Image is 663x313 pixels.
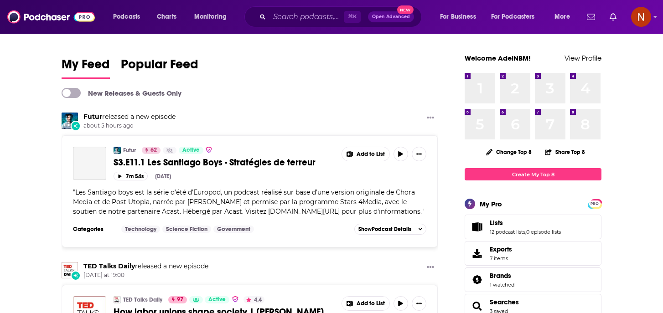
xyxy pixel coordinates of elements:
[465,168,601,180] a: Create My Top 8
[544,143,585,161] button: Share Top 8
[631,7,651,27] img: User Profile
[205,296,229,303] a: Active
[354,224,426,235] button: ShowPodcast Details
[73,188,421,216] span: Les Santiago boys est la série d'été d'Europod, un podcast réalisé sur base d’une version origina...
[465,215,601,239] span: Lists
[232,295,239,303] img: verified Badge
[583,9,599,25] a: Show notifications dropdown
[342,297,389,310] button: Show More Button
[465,54,531,62] a: Welcome AdelNBM!
[357,300,385,307] span: Add to List
[194,10,227,23] span: Monitoring
[440,10,476,23] span: For Business
[62,56,110,79] a: My Feed
[606,9,620,25] a: Show notifications dropdown
[269,10,344,24] input: Search podcasts, credits, & more...
[525,229,526,235] span: ,
[480,200,502,208] div: My Pro
[157,10,176,23] span: Charts
[71,271,81,281] div: New Episode
[468,221,486,233] a: Lists
[344,11,361,23] span: ⌘ K
[205,146,212,154] img: verified Badge
[213,226,254,233] a: Government
[62,113,78,129] img: Futur
[114,157,335,168] a: S3.E11.1 Les Santiago Boys - Stratégies de terreur
[412,147,426,161] button: Show More Button
[188,10,238,24] button: open menu
[554,10,570,23] span: More
[83,122,176,130] span: about 5 hours ago
[342,147,389,161] button: Show More Button
[73,226,114,233] h3: Categories
[121,226,160,233] a: Technology
[123,147,136,154] a: Futur
[7,8,95,26] img: Podchaser - Follow, Share and Rate Podcasts
[114,157,316,168] span: S3.E11.1 Les Santiago Boys - Stratégies de terreur
[358,226,411,232] span: Show Podcast Details
[465,267,601,292] span: Brands
[491,10,535,23] span: For Podcasters
[114,296,121,303] img: TED Talks Daily
[121,56,198,79] a: Popular Feed
[253,6,430,27] div: Search podcasts, credits, & more...
[490,219,561,227] a: Lists
[62,262,78,278] img: TED Talks Daily
[372,15,410,19] span: Open Advanced
[490,272,511,280] span: Brands
[589,200,600,207] a: PRO
[468,273,486,286] a: Brands
[412,296,426,311] button: Show More Button
[73,188,424,216] span: " "
[114,147,121,154] img: Futur
[107,10,152,24] button: open menu
[243,296,264,303] button: 4.4
[114,172,148,180] button: 7m 54s
[83,113,102,121] a: Futur
[177,295,183,304] span: 97
[490,255,512,262] span: 7 items
[631,7,651,27] span: Logged in as AdelNBM
[465,241,601,266] a: Exports
[490,229,525,235] a: 12 podcast lists
[468,247,486,260] span: Exports
[62,56,110,77] span: My Feed
[368,11,414,22] button: Open AdvancedNew
[151,10,182,24] a: Charts
[155,173,171,180] div: [DATE]
[62,88,181,98] a: New Releases & Guests Only
[162,226,211,233] a: Science Fiction
[113,10,140,23] span: Podcasts
[490,245,512,253] span: Exports
[589,200,600,207] span: PRO
[490,219,503,227] span: Lists
[490,272,514,280] a: Brands
[83,113,176,121] h3: released a new episode
[123,296,162,303] a: TED Talks Daily
[71,121,81,131] div: New Episode
[182,146,200,155] span: Active
[73,147,106,180] a: S3.E11.1 Les Santiago Boys - Stratégies de terreur
[423,113,438,124] button: Show More Button
[168,296,187,303] a: 97
[490,298,519,306] a: Searches
[150,146,157,155] span: 62
[208,295,226,304] span: Active
[434,10,487,24] button: open menu
[179,147,203,154] a: Active
[121,56,198,77] span: Popular Feed
[468,300,486,313] a: Searches
[357,151,385,158] span: Add to List
[83,262,135,270] a: TED Talks Daily
[83,272,208,279] span: [DATE] at 19:00
[548,10,581,24] button: open menu
[397,5,414,14] span: New
[490,282,514,288] a: 1 watched
[565,54,601,62] a: View Profile
[631,7,651,27] button: Show profile menu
